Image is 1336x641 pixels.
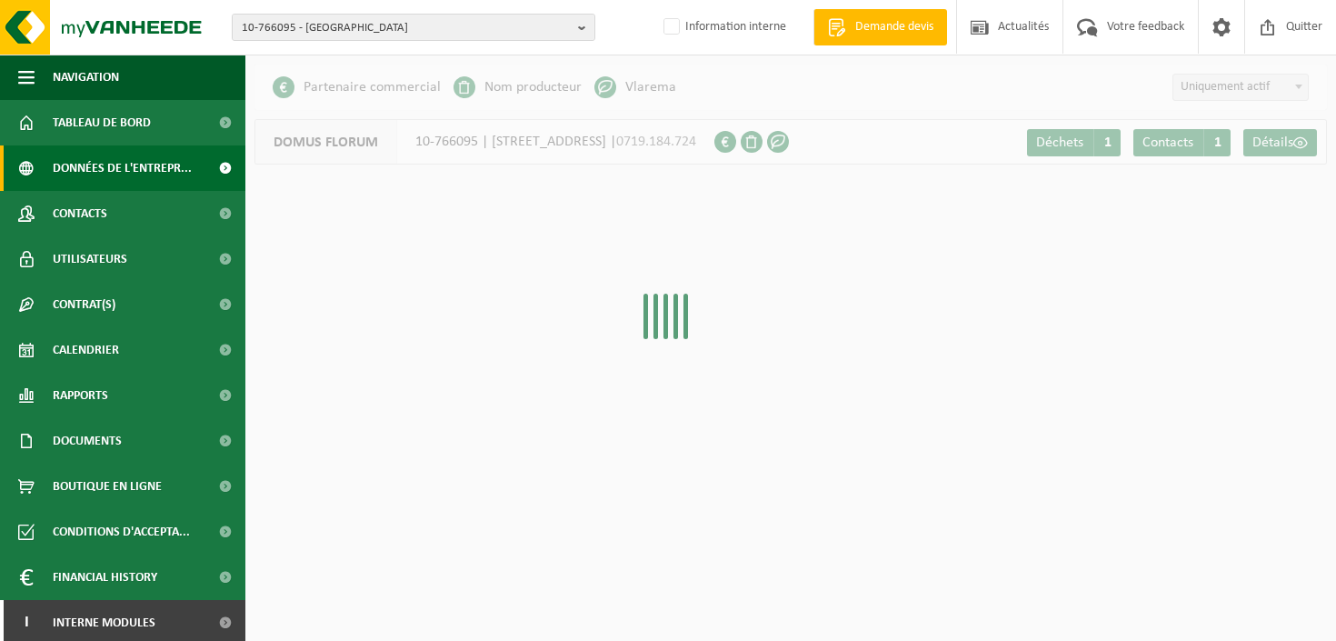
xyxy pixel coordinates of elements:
[232,14,595,41] button: 10-766095 - [GEOGRAPHIC_DATA]
[851,18,938,36] span: Demande devis
[53,282,115,327] span: Contrat(s)
[53,145,192,191] span: Données de l'entrepr...
[616,135,696,149] span: 0719.184.724
[1142,135,1193,150] span: Contacts
[254,119,714,165] div: 10-766095 | [STREET_ADDRESS] |
[454,74,582,101] li: Nom producteur
[53,464,162,509] span: Boutique en ligne
[242,15,571,42] span: 10-766095 - [GEOGRAPHIC_DATA]
[1173,75,1308,100] span: Uniquement actif
[53,191,107,236] span: Contacts
[53,509,190,555] span: Conditions d'accepta...
[1203,129,1231,156] span: 1
[1133,129,1231,156] a: Contacts 1
[1027,129,1121,156] a: Déchets 1
[53,236,127,282] span: Utilisateurs
[1093,129,1121,156] span: 1
[594,74,676,101] li: Vlarema
[255,120,397,164] span: DOMUS FLORUM
[1243,129,1317,156] a: Détails
[53,327,119,373] span: Calendrier
[53,555,157,600] span: Financial History
[53,418,122,464] span: Documents
[1036,135,1083,150] span: Déchets
[273,74,441,101] li: Partenaire commercial
[53,373,108,418] span: Rapports
[1172,74,1309,101] span: Uniquement actif
[813,9,947,45] a: Demande devis
[660,14,786,41] label: Information interne
[53,55,119,100] span: Navigation
[53,100,151,145] span: Tableau de bord
[1252,135,1293,150] span: Détails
